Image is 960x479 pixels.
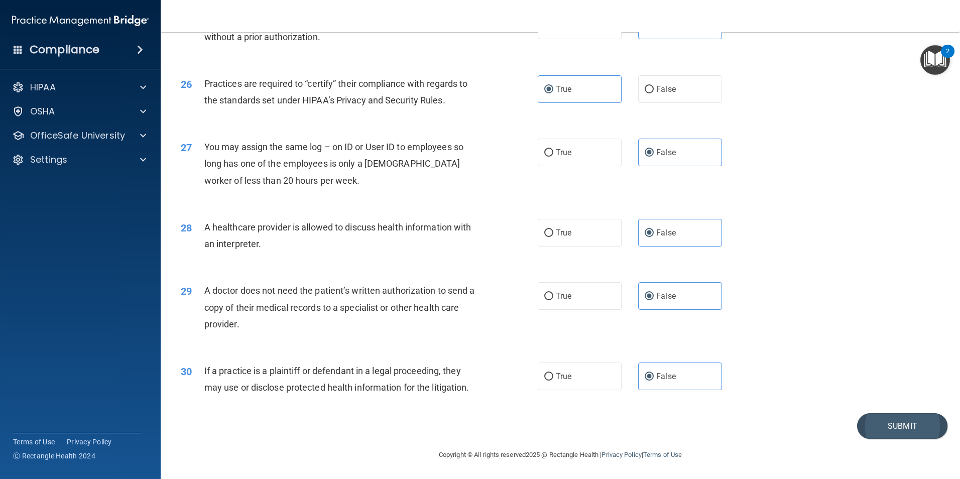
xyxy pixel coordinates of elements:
span: A healthcare provider is allowed to discuss health information with an interpreter. [204,222,471,249]
a: Terms of Use [643,451,682,458]
button: Submit [857,413,947,439]
span: 26 [181,78,192,90]
p: Settings [30,154,67,166]
input: False [645,293,654,300]
span: False [656,84,676,94]
span: 28 [181,222,192,234]
span: If a practice is a plaintiff or defendant in a legal proceeding, they may use or disclose protect... [204,366,469,393]
span: A doctor does not need the patient’s written authorization to send a copy of their medical record... [204,285,475,329]
img: PMB logo [12,11,149,31]
span: True [556,291,571,301]
p: HIPAA [30,81,56,93]
p: OfficeSafe University [30,130,125,142]
h4: Compliance [30,43,99,57]
span: 27 [181,142,192,154]
input: True [544,86,553,93]
input: True [544,293,553,300]
span: True [556,148,571,157]
p: OSHA [30,105,55,117]
span: Appointment reminders are allowed under the HIPAA Privacy Rule without a prior authorization. [204,15,469,42]
div: 2 [946,51,949,64]
span: You may assign the same log – on ID or User ID to employees so long has one of the employees is o... [204,142,463,185]
input: False [645,229,654,237]
span: False [656,372,676,381]
a: Terms of Use [13,437,55,447]
span: False [656,228,676,237]
a: Privacy Policy [67,437,112,447]
input: True [544,149,553,157]
a: HIPAA [12,81,146,93]
button: Open Resource Center, 2 new notifications [920,45,950,75]
span: False [656,148,676,157]
span: True [556,228,571,237]
a: Settings [12,154,146,166]
input: True [544,229,553,237]
input: True [544,373,553,381]
span: 29 [181,285,192,297]
a: Privacy Policy [602,451,641,458]
span: True [556,84,571,94]
input: False [645,373,654,381]
span: Ⓒ Rectangle Health 2024 [13,451,95,461]
span: True [556,372,571,381]
span: Practices are required to “certify” their compliance with regards to the standards set under HIPA... [204,78,468,105]
input: False [645,86,654,93]
span: False [656,291,676,301]
div: Copyright © All rights reserved 2025 @ Rectangle Health | | [377,439,744,471]
a: OfficeSafe University [12,130,146,142]
span: 30 [181,366,192,378]
a: OSHA [12,105,146,117]
input: False [645,149,654,157]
